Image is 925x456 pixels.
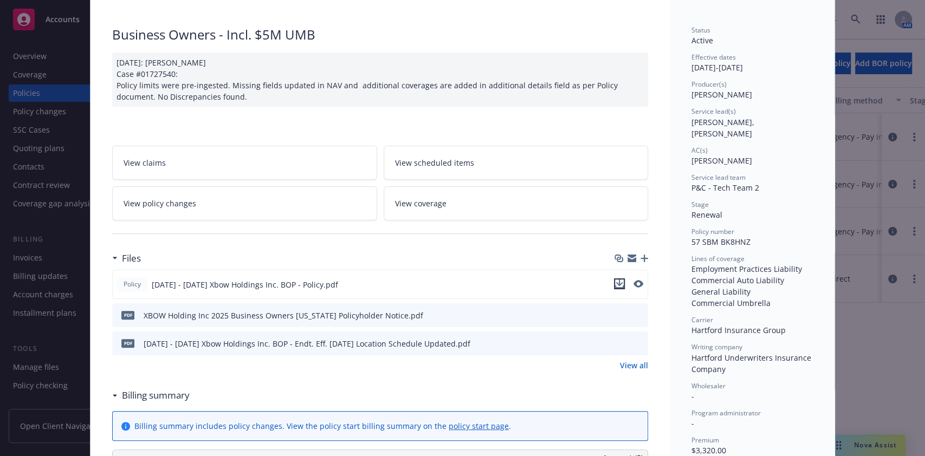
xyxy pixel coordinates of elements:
div: [DATE] - [DATE] Xbow Holdings Inc. BOP - Endt. Eff. [DATE] Location Schedule Updated.pdf [144,338,470,349]
span: Active [691,35,713,45]
span: Service lead team [691,173,746,182]
span: Producer(s) [691,80,727,89]
button: download file [617,310,625,321]
button: download file [617,338,625,349]
span: [PERSON_NAME] [691,89,752,100]
span: P&C - Tech Team 2 [691,183,759,193]
span: View coverage [395,198,447,209]
span: pdf [121,339,134,347]
span: View claims [124,157,166,168]
a: policy start page [449,421,509,431]
span: Policy number [691,227,734,236]
span: Status [691,25,710,35]
a: View scheduled items [384,146,649,180]
span: Lines of coverage [691,254,745,263]
button: preview file [633,278,643,291]
span: Policy [121,279,143,289]
a: View coverage [384,186,649,220]
span: Hartford Insurance Group [691,325,786,335]
span: Stage [691,200,709,209]
span: Premium [691,435,719,445]
span: AC(s) [691,146,708,155]
span: pdf [121,311,134,319]
div: Billing summary [112,388,190,402]
button: preview file [633,280,643,288]
span: Writing company [691,342,742,351]
a: View claims [112,146,377,180]
span: - [691,391,694,401]
span: $3,320.00 [691,445,726,455]
div: Employment Practices Liability [691,263,813,275]
button: preview file [634,310,644,321]
span: [PERSON_NAME], [PERSON_NAME] [691,117,756,139]
div: Business Owners - Incl. $5M UMB [112,25,648,44]
span: View policy changes [124,198,196,209]
button: preview file [634,338,644,349]
button: download file [614,278,625,289]
span: - [691,418,694,428]
span: Wholesaler [691,381,726,390]
a: View policy changes [112,186,377,220]
span: 57 SBM BK8HNZ [691,237,751,247]
span: Hartford Underwriters Insurance Company [691,353,813,374]
span: Carrier [691,315,713,324]
div: Commercial Umbrella [691,297,813,309]
span: [DATE] - [DATE] Xbow Holdings Inc. BOP - Policy.pdf [152,279,338,290]
span: Renewal [691,210,722,220]
div: [DATE]: [PERSON_NAME] Case #01727540: Policy limits were pre-ingested. Missing fields updated in ... [112,53,648,107]
h3: Files [122,251,141,265]
div: Billing summary includes policy changes. View the policy start billing summary on the . [134,420,511,432]
div: Commercial Auto Liability [691,275,813,286]
h3: Billing summary [122,388,190,402]
span: Service lead(s) [691,107,736,116]
span: Effective dates [691,53,736,62]
span: Program administrator [691,408,761,418]
a: View all [620,360,648,371]
div: [DATE] - [DATE] [691,53,813,73]
button: download file [614,278,625,291]
span: [PERSON_NAME] [691,155,752,166]
span: View scheduled items [395,157,474,168]
div: Files [112,251,141,265]
div: XBOW Holding Inc 2025 Business Owners [US_STATE] Policyholder Notice.pdf [144,310,423,321]
div: General Liability [691,286,813,297]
